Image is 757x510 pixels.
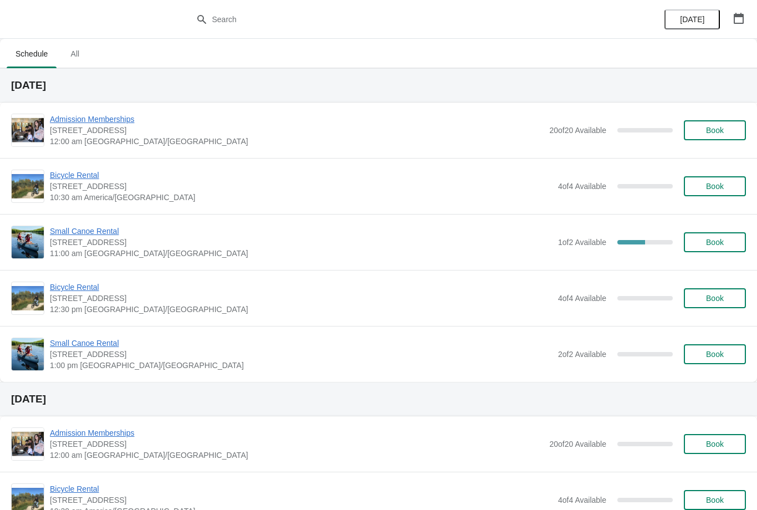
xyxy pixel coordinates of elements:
span: Admission Memberships [50,427,544,438]
button: Book [684,232,746,252]
span: Book [706,238,724,247]
img: Admission Memberships | 1 Snow Goose Bay, Stonewall, MB R0C 2Z0 | 12:00 am America/Winnipeg [12,114,44,146]
span: Bicycle Rental [50,170,553,181]
span: 12:30 pm [GEOGRAPHIC_DATA]/[GEOGRAPHIC_DATA] [50,304,553,315]
img: Admission Memberships | 1 Snow Goose Bay, Stonewall, MB R0C 2Z0 | 12:00 am America/Winnipeg [12,428,44,460]
span: [STREET_ADDRESS] [50,349,553,360]
button: Book [684,490,746,510]
span: [STREET_ADDRESS] [50,125,544,136]
img: Small Canoe Rental | 1 Snow Goose Bay, Stonewall, MB R0C 2Z0 | 11:00 am America/Winnipeg [12,226,44,258]
span: 4 of 4 Available [558,182,606,191]
span: Admission Memberships [50,114,544,125]
input: Search [212,9,568,29]
span: 10:30 am America/[GEOGRAPHIC_DATA] [50,192,553,203]
span: 2 of 2 Available [558,350,606,359]
h2: [DATE] [11,394,746,405]
img: Small Canoe Rental | 1 Snow Goose Bay, Stonewall, MB R0C 2Z0 | 1:00 pm America/Winnipeg [12,338,44,370]
span: Bicycle Rental [50,282,553,293]
span: [STREET_ADDRESS] [50,237,553,248]
span: Book [706,350,724,359]
span: Small Canoe Rental [50,226,553,237]
span: 12:00 am [GEOGRAPHIC_DATA]/[GEOGRAPHIC_DATA] [50,450,544,461]
span: All [61,44,89,64]
span: Book [706,440,724,448]
span: Bicycle Rental [50,483,553,494]
img: Bicycle Rental | 1 Snow Goose Bay, Stonewall, MB R0C 2Z0 | 10:30 am America/Winnipeg [12,174,44,198]
span: Schedule [7,44,57,64]
h2: [DATE] [11,80,746,91]
button: Book [684,344,746,364]
span: [STREET_ADDRESS] [50,181,553,192]
span: Book [706,126,724,135]
span: 20 of 20 Available [549,126,606,135]
button: Book [684,120,746,140]
span: [STREET_ADDRESS] [50,438,544,450]
span: [STREET_ADDRESS] [50,494,553,506]
span: Book [706,182,724,191]
button: [DATE] [664,9,720,29]
span: 1 of 2 Available [558,238,606,247]
span: 4 of 4 Available [558,496,606,504]
img: Bicycle Rental | 1 Snow Goose Bay, Stonewall, MB R0C 2Z0 | 12:30 pm America/Winnipeg [12,286,44,310]
span: 4 of 4 Available [558,294,606,303]
span: Book [706,294,724,303]
button: Book [684,288,746,308]
span: Book [706,496,724,504]
span: Small Canoe Rental [50,338,553,349]
span: 11:00 am [GEOGRAPHIC_DATA]/[GEOGRAPHIC_DATA] [50,248,553,259]
button: Book [684,434,746,454]
span: 1:00 pm [GEOGRAPHIC_DATA]/[GEOGRAPHIC_DATA] [50,360,553,371]
span: 20 of 20 Available [549,440,606,448]
button: Book [684,176,746,196]
span: [STREET_ADDRESS] [50,293,553,304]
span: 12:00 am [GEOGRAPHIC_DATA]/[GEOGRAPHIC_DATA] [50,136,544,147]
span: [DATE] [680,15,704,24]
